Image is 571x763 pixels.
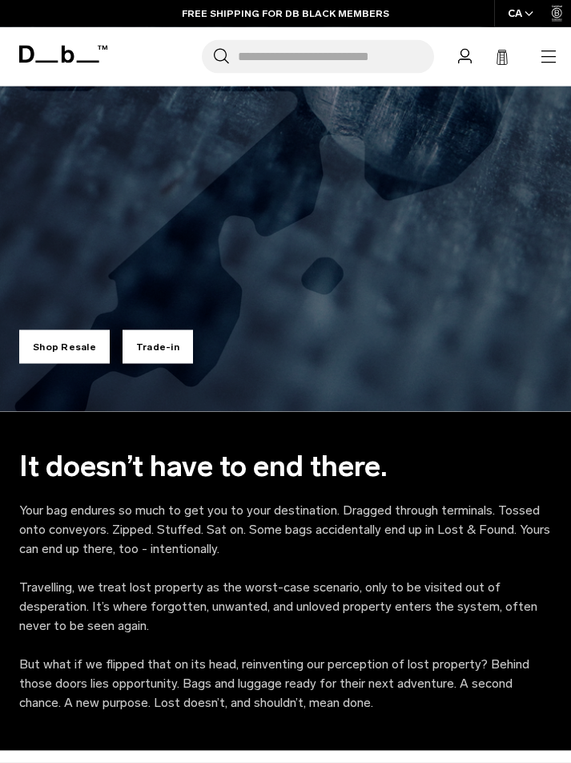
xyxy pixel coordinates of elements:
a: Trade-in [123,330,193,364]
a: FREE SHIPPING FOR DB BLACK MEMBERS [182,6,389,21]
p: But what if we flipped that on its head, reinventing our perception of lost property? Behind thos... [19,655,552,713]
p: Your bag endures so much to get you to your destination. Dragged through terminals. Tossed onto c... [19,501,552,559]
div: It doesn’t have to end there. [19,450,552,482]
p: Travelling, we treat lost property as the worst-case scenario, only to be visited out of desperat... [19,578,552,636]
a: Shop Resale [19,330,110,364]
